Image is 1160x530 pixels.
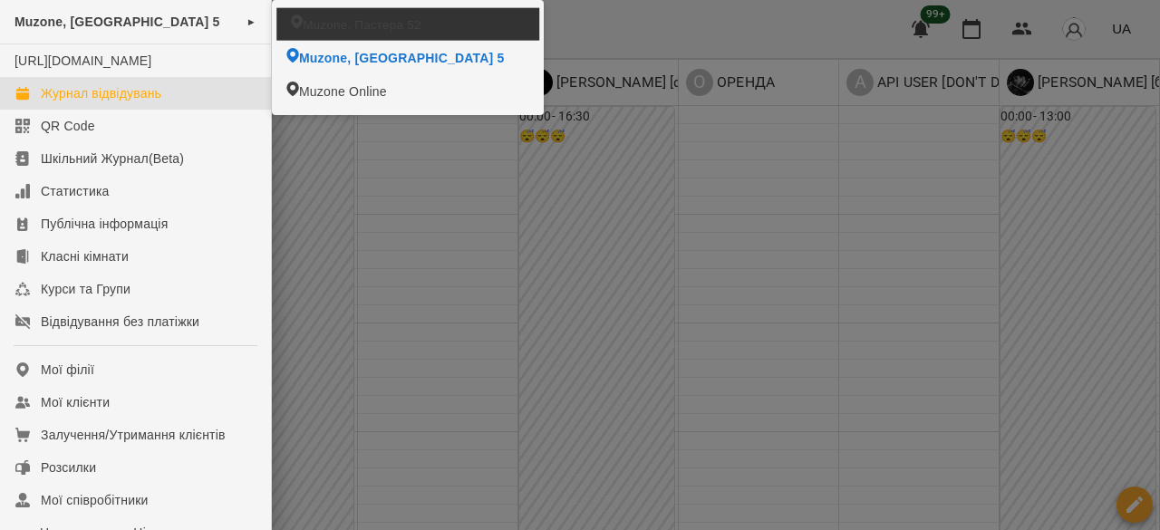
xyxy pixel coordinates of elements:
a: [URL][DOMAIN_NAME] [14,53,151,68]
span: Muzone Online [299,82,387,101]
div: Мої філії [41,361,94,379]
span: Muzone, Пастера 52 [303,15,420,33]
span: Muzone, [GEOGRAPHIC_DATA] 5 [299,49,505,67]
div: Статистика [41,182,110,200]
div: Шкільний Журнал(Beta) [41,149,184,168]
span: Muzone, [GEOGRAPHIC_DATA] 5 [14,14,220,29]
div: Залучення/Утримання клієнтів [41,426,226,444]
div: Мої співробітники [41,491,149,509]
div: Журнал відвідувань [41,84,161,102]
div: Мої клієнти [41,393,110,411]
div: QR Code [41,117,95,135]
div: Відвідування без платіжки [41,313,199,331]
div: Курси та Групи [41,280,130,298]
div: Класні кімнати [41,247,129,265]
div: Розсилки [41,458,96,477]
div: Публічна інформація [41,215,168,233]
span: ► [246,14,256,29]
